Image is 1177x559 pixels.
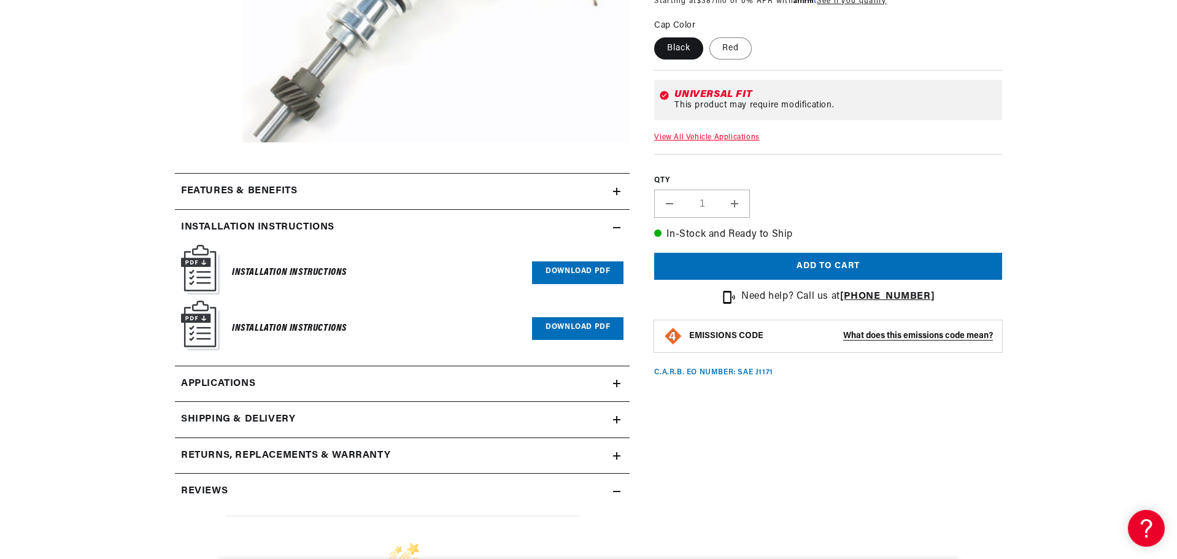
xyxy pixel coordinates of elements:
[181,484,228,499] h2: Reviews
[654,37,703,59] label: Black
[674,100,997,110] div: This product may require modification.
[181,245,220,295] img: Instruction Manual
[674,89,997,99] div: Universal Fit
[181,220,334,236] h2: Installation instructions
[689,331,993,342] button: EMISSIONS CODEWhat does this emissions code mean?
[175,402,630,438] summary: Shipping & Delivery
[663,326,683,346] img: Emissions code
[654,227,1002,243] p: In-Stock and Ready to Ship
[181,448,390,464] h2: Returns, Replacements & Warranty
[654,368,773,378] p: C.A.R.B. EO Number: SAE J1171
[175,366,630,403] a: Applications
[532,317,623,340] a: Download PDF
[709,37,752,59] label: Red
[689,331,763,341] strong: EMISSIONS CODE
[654,133,759,141] a: View All Vehicle Applications
[654,175,1002,186] label: QTY
[840,291,935,301] a: [PHONE_NUMBER]
[532,261,623,284] a: Download PDF
[654,252,1002,280] button: Add to cart
[843,331,993,341] strong: What does this emissions code mean?
[175,210,630,245] summary: Installation instructions
[175,474,630,509] summary: Reviews
[181,301,220,350] img: Instruction Manual
[181,376,255,392] span: Applications
[232,264,347,281] h6: Installation Instructions
[181,412,295,428] h2: Shipping & Delivery
[175,438,630,474] summary: Returns, Replacements & Warranty
[741,289,935,305] p: Need help? Call us at
[181,183,297,199] h2: Features & Benefits
[232,320,347,337] h6: Installation Instructions
[654,18,697,31] legend: Cap Color
[175,174,630,209] summary: Features & Benefits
